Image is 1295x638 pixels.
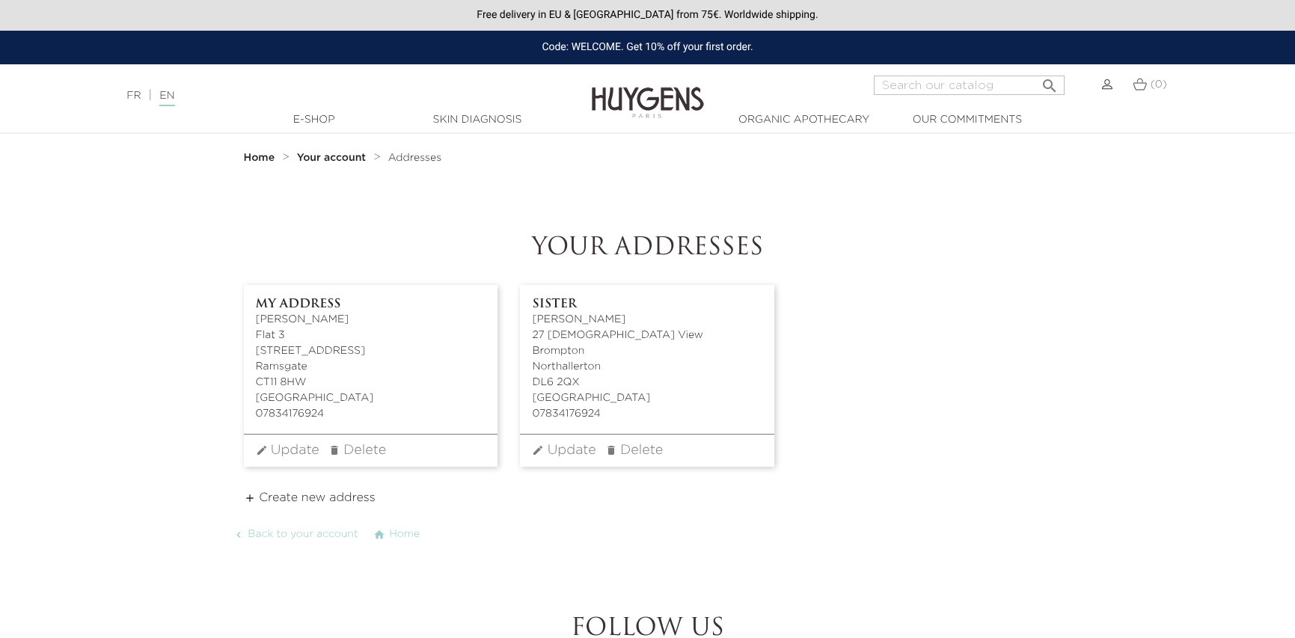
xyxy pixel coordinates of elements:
a: FR [126,91,141,101]
h4: Sister [532,297,762,311]
i:  [328,444,340,456]
a:  Create new address [244,492,376,504]
a:  Delete [328,445,386,456]
span: Addresses [388,153,442,163]
span: Create new address [259,492,375,504]
input: Search [874,76,1065,95]
a:  Delete [605,445,663,456]
button:  [1036,71,1063,91]
a: Organic Apothecary [729,112,879,128]
a: EN [159,91,174,106]
a:  Update [256,445,323,456]
a:  Home [373,529,420,541]
h1: Your addresses [233,234,1063,263]
h4: My Address [256,297,486,311]
i:  [605,444,617,456]
i:  [1041,73,1059,91]
span: Home [389,529,420,539]
span: (0) [1151,79,1167,90]
strong: Your account [297,153,366,163]
span: Update [271,444,319,457]
i:  [244,492,256,504]
a: Skin Diagnosis [402,112,552,128]
i:  [373,529,385,541]
a:  Update [532,445,599,456]
i:  [256,444,268,456]
i:  [532,444,544,456]
a:  Back to your account [233,529,362,541]
img: Huygens [592,63,704,120]
a: Home [244,152,278,164]
a: E-Shop [239,112,389,128]
div: | [119,87,528,105]
a: Our commitments [893,112,1042,128]
address: [PERSON_NAME] 27 [DEMOGRAPHIC_DATA] View Brompton Northallerton DL6 2QX [GEOGRAPHIC_DATA] 0783417... [532,312,762,422]
span: Delete [620,444,663,457]
i:  [233,529,245,541]
address: [PERSON_NAME] Flat 3 [STREET_ADDRESS] Ramsgate CT11 8HW [GEOGRAPHIC_DATA] 07834176924 [256,312,486,422]
a: Addresses [388,152,442,164]
span: Update [548,444,596,457]
span: Delete [343,444,386,457]
strong: Home [244,153,275,163]
span: Back to your account [248,529,358,539]
a: Your account [297,152,370,164]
